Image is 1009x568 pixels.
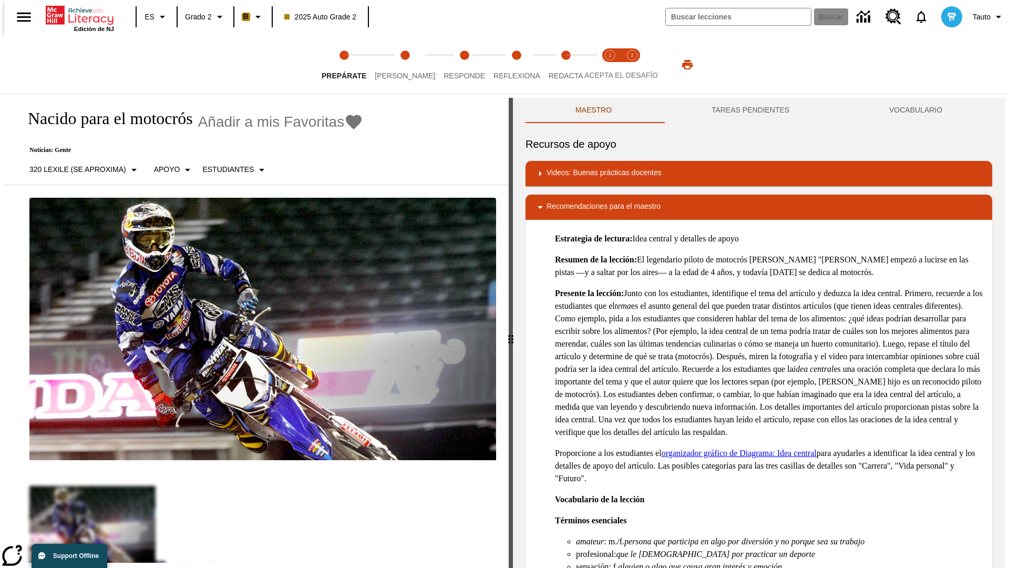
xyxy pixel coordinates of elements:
[555,253,984,279] p: El legendario piloto de motocrós [PERSON_NAME] "[PERSON_NAME] empezó a lucirse en las pistas —y a...
[284,12,357,23] span: 2025 Auto Grade 2
[198,114,345,130] span: Añadir a mis Favoritas
[46,4,114,32] div: Portada
[366,36,444,94] button: Lee step 2 of 5
[238,7,269,26] button: Boost El color de la clase es anaranjado claro. Cambiar el color de la clase.
[185,12,212,23] span: Grado 2
[555,232,984,245] p: Idea central y detalles de apoyo
[526,98,662,123] button: Maestro
[555,447,984,485] p: Proporcione a los estudiantes el para ayudarles a identificar la idea central y los detalles de a...
[17,109,193,128] h1: Nacido para el motocrós
[662,98,839,123] button: TAREAS PENDIENTES
[549,72,583,80] span: Redacta
[555,287,984,439] p: Junto con los estudiantes, identifique el tema del artículo y deduzca la idea central. Primero, r...
[435,36,493,94] button: Responde step 3 of 5
[584,71,658,79] span: ACEPTA EL DESAFÍO
[616,550,815,559] em: que le [DEMOGRAPHIC_DATA] por practicar un deporte
[526,195,992,220] div: Recomendaciones para el maestro
[29,164,126,175] p: 320 Lexile (Se aproxima)
[375,72,435,80] span: [PERSON_NAME]
[540,36,592,94] button: Redacta step 5 of 5
[547,201,661,214] p: Recomendaciones para el maestro
[198,160,272,179] button: Seleccionar estudiante
[615,301,631,310] em: tema
[941,6,962,27] img: avatar image
[485,36,549,94] button: Reflexiona step 4 of 5
[839,98,992,123] button: VOCABULARIO
[555,516,626,525] strong: Términos esenciales
[617,36,647,94] button: Acepta el desafío contesta step 2 of 2
[322,72,366,80] span: Prepárate
[154,164,180,175] p: Apoyo
[4,98,509,563] div: reading
[595,36,625,94] button: Acepta el desafío lee step 1 of 2
[145,12,155,23] span: ES
[794,364,834,373] em: idea central
[509,98,513,568] div: Pulsa la tecla de intro o la barra espaciadora y luego presiona las flechas de derecha e izquierd...
[879,3,908,31] a: Centro de recursos, Se abrirá en una pestaña nueva.
[526,136,992,153] h6: Recursos de apoyo
[243,10,249,23] span: B
[32,544,107,568] button: Support Offline
[140,7,173,26] button: Lenguaje: ES, Selecciona un idioma
[198,113,364,131] button: Añadir a mis Favoritas - Nacido para el motocrós
[74,26,114,32] span: Edición de NJ
[666,8,811,25] input: Buscar campo
[935,3,969,31] button: Escoja un nuevo avatar
[624,537,864,546] em: persona que participa en algo por diversión y no porque sea su trabajo
[850,3,879,32] a: Centro de información
[908,3,935,31] a: Notificaciones
[969,7,1009,26] button: Perfil/Configuración
[555,289,624,298] strong: Presente la lección:
[609,53,611,58] text: 1
[150,160,199,179] button: Tipo de apoyo, Apoyo
[493,72,540,80] span: Reflexiona
[547,167,661,180] p: Videos: Buenas prácticas docentes
[555,234,633,243] strong: Estrategia de lectura:
[29,198,496,461] img: El corredor de motocrós James Stewart vuela por los aires en su motocicleta de montaña
[313,36,375,94] button: Prepárate step 1 of 5
[662,449,817,458] a: organizador gráfico de Diagrama: Idea central
[513,98,1005,568] div: activity
[555,255,637,264] strong: Resumen de la lección:
[17,146,363,154] p: Noticias: Gente
[8,2,39,33] button: Abrir el menú lateral
[576,548,984,561] li: profesional:
[631,53,633,58] text: 2
[53,552,99,560] span: Support Offline
[181,7,230,26] button: Grado: Grado 2, Elige un grado
[671,55,704,74] button: Imprimir
[973,12,991,23] span: Tauto
[25,160,145,179] button: Seleccione Lexile, 320 Lexile (Se aproxima)
[555,495,645,504] strong: Vocabulario de la lección
[444,72,485,80] span: Responde
[202,164,254,175] p: Estudiantes
[526,161,992,186] div: Videos: Buenas prácticas docentes
[526,98,992,123] div: Instructional Panel Tabs
[576,535,984,548] li: : m./f.
[576,537,604,546] em: amateur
